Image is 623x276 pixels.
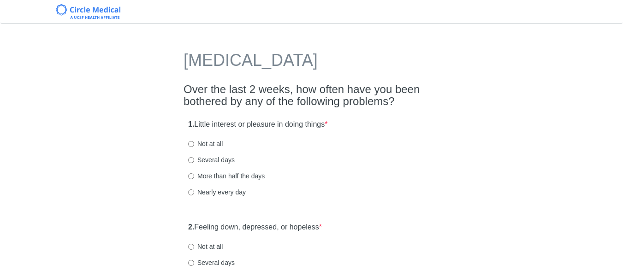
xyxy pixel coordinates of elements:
img: Circle Medical Logo [56,4,121,19]
input: More than half the days [188,173,194,179]
label: Feeling down, depressed, or hopeless [188,222,322,233]
input: Several days [188,260,194,266]
input: Not at all [188,244,194,250]
label: Little interest or pleasure in doing things [188,119,327,130]
label: Not at all [188,139,223,148]
label: Several days [188,155,235,164]
h2: Over the last 2 weeks, how often have you been bothered by any of the following problems? [184,83,439,108]
strong: 2. [188,223,194,231]
input: Nearly every day [188,189,194,195]
label: Several days [188,258,235,267]
input: Several days [188,157,194,163]
label: More than half the days [188,171,265,181]
label: Not at all [188,242,223,251]
label: Nearly every day [188,188,246,197]
strong: 1. [188,120,194,128]
input: Not at all [188,141,194,147]
h1: [MEDICAL_DATA] [184,51,439,74]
